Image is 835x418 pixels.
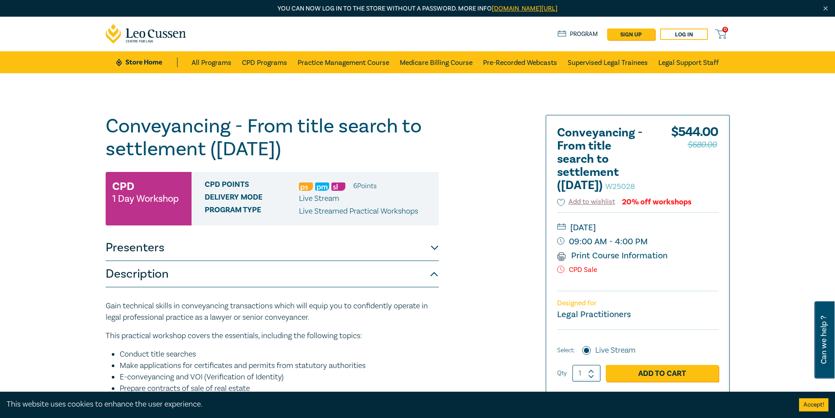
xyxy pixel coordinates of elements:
[120,383,439,394] li: Prepare contracts of sale of real estate
[299,193,339,204] span: Live Stream
[353,180,377,192] li: 6 Point s
[483,51,557,73] a: Pre-Recorded Webcasts
[106,330,439,342] p: This practical workshop covers the essentials, including the following topics:
[671,126,718,196] div: $ 544.00
[558,29,598,39] a: Program
[557,309,631,320] small: Legal Practitioners
[299,182,313,191] img: Professional Skills
[822,5,829,12] img: Close
[299,206,418,217] p: Live Streamed Practical Workshops
[205,193,299,204] span: Delivery Mode
[106,261,439,287] button: Description
[315,182,329,191] img: Practice Management & Business Skills
[298,51,389,73] a: Practice Management Course
[572,365,600,382] input: 1
[799,398,828,411] button: Accept cookies
[658,51,719,73] a: Legal Support Staff
[112,194,179,203] small: 1 Day Workshop
[106,235,439,261] button: Presenters
[116,57,177,67] a: Store Home
[568,51,648,73] a: Supervised Legal Trainees
[492,4,558,13] a: [DOMAIN_NAME][URL]
[205,206,299,217] span: Program type
[192,51,231,73] a: All Programs
[557,235,718,249] small: 09:00 AM - 4:00 PM
[106,115,439,161] h1: Conveyancing - From title search to settlement ([DATE])
[557,221,718,235] small: [DATE]
[7,399,786,410] div: This website uses cookies to enhance the user experience.
[120,360,439,372] li: Make applications for certificates and permits from statutory authorities
[557,368,567,378] label: Qty
[688,138,717,152] span: $680.00
[120,372,439,383] li: E-conveyancing and VOI (Verification of Identity)
[205,180,299,192] span: CPD Points
[605,182,635,192] small: W25028
[607,29,655,40] a: sign up
[112,179,134,194] h3: CPD
[331,182,345,191] img: Substantive Law
[120,349,439,360] li: Conduct title searches
[820,307,828,373] span: Can we help ?
[557,299,718,307] p: Designed for
[722,27,728,32] span: 0
[557,266,718,274] p: CPD Sale
[400,51,473,73] a: Medicare Billing Course
[595,345,636,356] label: Live Stream
[557,250,668,261] a: Print Course Information
[106,4,730,14] p: You can now log in to the store without a password. More info
[557,346,575,355] span: Select:
[606,365,718,382] a: Add to Cart
[660,29,708,40] a: Log in
[242,51,287,73] a: CPD Programs
[622,198,692,206] div: 20% off workshops
[106,300,439,323] p: Gain technical skills in conveyancing transactions which will equip you to confidently operate in...
[557,126,654,192] h2: Conveyancing - From title search to settlement ([DATE])
[557,197,615,207] button: Add to wishlist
